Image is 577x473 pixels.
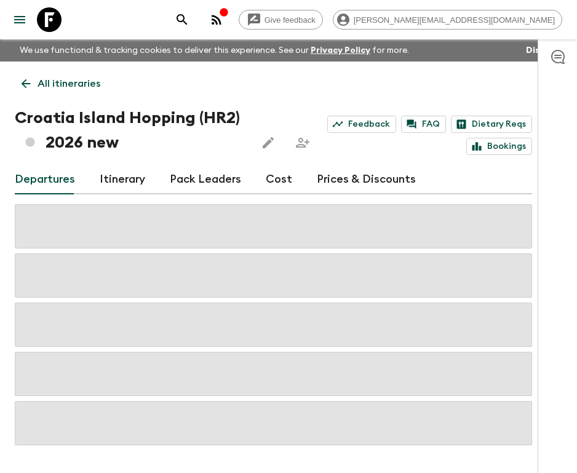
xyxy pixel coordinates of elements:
a: Itinerary [100,165,145,194]
a: Privacy Policy [311,46,370,55]
button: search adventures [170,7,194,32]
button: Edit this itinerary [256,130,281,155]
span: [PERSON_NAME][EMAIL_ADDRESS][DOMAIN_NAME] [347,15,562,25]
a: Feedback [327,116,396,133]
a: All itineraries [15,71,107,96]
a: Dietary Reqs [451,116,532,133]
button: menu [7,7,32,32]
button: Dismiss [523,42,562,59]
a: Cost [266,165,292,194]
a: Prices & Discounts [317,165,416,194]
a: Pack Leaders [170,165,241,194]
div: [PERSON_NAME][EMAIL_ADDRESS][DOMAIN_NAME] [333,10,562,30]
a: Give feedback [239,10,323,30]
p: All itineraries [38,76,100,91]
p: We use functional & tracking cookies to deliver this experience. See our for more. [15,39,414,62]
a: Departures [15,165,75,194]
span: Give feedback [258,15,322,25]
a: Bookings [466,138,532,155]
span: Share this itinerary [290,130,315,155]
a: FAQ [401,116,446,133]
h1: Croatia Island Hopping (HR2) 2026 new [15,106,246,155]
